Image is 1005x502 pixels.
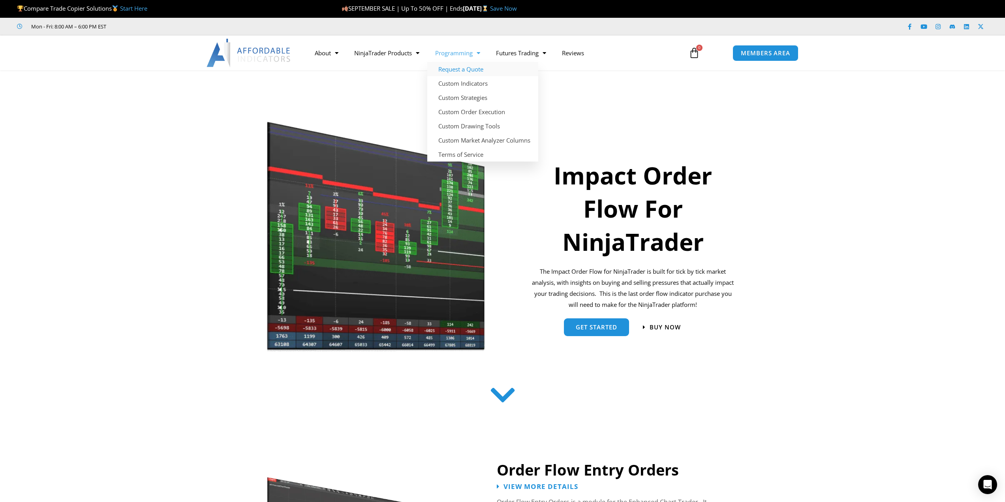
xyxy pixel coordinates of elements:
a: Programming [427,44,488,62]
a: Custom Market Analyzer Columns [427,133,538,147]
span: SEPTEMBER SALE | Up To 50% OFF | Ends [342,4,463,12]
p: The Impact Order Flow for NinjaTrader is built for tick by tick market analysis, with insights on... [531,266,736,310]
a: Request a Quote [427,62,538,76]
a: Reviews [554,44,592,62]
img: ⌛ [482,6,488,11]
img: 🍂 [342,6,348,11]
a: Custom Drawing Tools [427,119,538,133]
img: Orderflow | Affordable Indicators – NinjaTrader [267,120,486,353]
a: Save Now [490,4,517,12]
a: get started [564,318,629,336]
img: LogoAI | Affordable Indicators – NinjaTrader [207,39,291,67]
a: NinjaTrader Products [346,44,427,62]
img: 🏆 [17,6,23,11]
a: Custom Indicators [427,76,538,90]
a: Custom Strategies [427,90,538,105]
iframe: Customer reviews powered by Trustpilot [117,23,236,30]
h2: Order Flow Entry Orders [497,460,746,479]
a: Futures Trading [488,44,554,62]
span: get started [576,324,617,330]
a: View More Details [497,483,578,490]
a: Custom Order Execution [427,105,538,119]
ul: Programming [427,62,538,162]
a: Terms of Service [427,147,538,162]
a: MEMBERS AREA [733,45,798,61]
span: Compare Trade Copier Solutions [17,4,147,12]
nav: Menu [307,44,680,62]
div: Open Intercom Messenger [978,475,997,494]
a: Start Here [120,4,147,12]
img: 🥇 [112,6,118,11]
a: Buy now [643,324,681,330]
a: 0 [677,41,712,64]
strong: [DATE] [463,4,490,12]
span: Buy now [650,324,681,330]
span: MEMBERS AREA [741,50,790,56]
span: Mon - Fri: 8:00 AM – 6:00 PM EST [29,22,106,31]
span: 0 [696,45,703,51]
a: About [307,44,346,62]
span: View More Details [503,483,578,490]
h1: Impact Order Flow For NinjaTrader [531,159,736,258]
